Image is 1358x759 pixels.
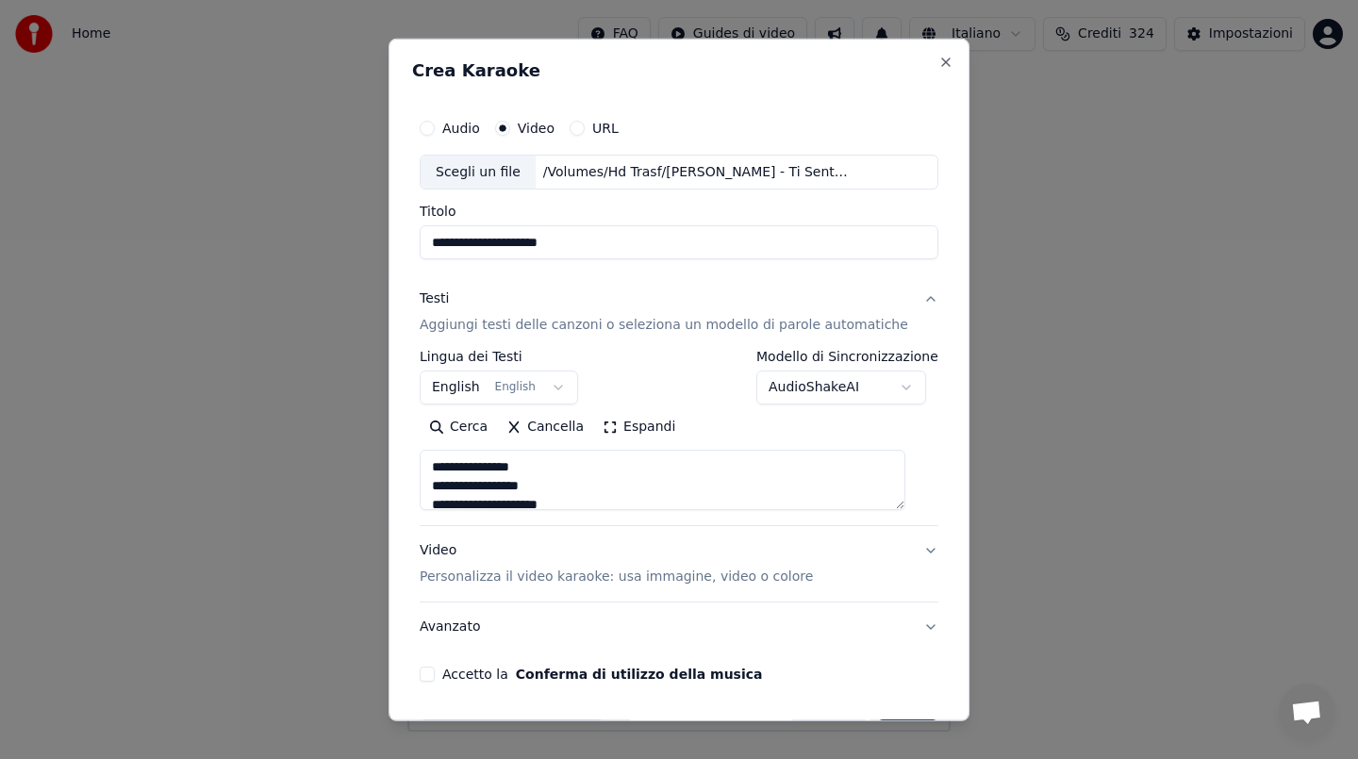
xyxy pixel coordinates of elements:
[878,719,938,753] button: Crea
[420,526,938,602] button: VideoPersonalizza il video karaoke: usa immagine, video o colore
[442,121,480,134] label: Audio
[442,668,762,681] label: Accetto la
[412,61,946,78] h2: Crea Karaoke
[593,412,685,442] button: Espandi
[497,412,593,442] button: Cancella
[788,719,870,753] button: Annulla
[518,121,555,134] label: Video
[421,155,536,189] div: Scegli un file
[420,316,908,335] p: Aggiungi testi delle canzoni o seleziona un modello di parole automatiche
[420,412,497,442] button: Cerca
[420,541,813,586] div: Video
[420,289,449,308] div: Testi
[420,274,938,350] button: TestiAggiungi testi delle canzoni o seleziona un modello di parole automatiche
[420,205,938,218] label: Titolo
[756,350,938,363] label: Modello di Sincronizzazione
[536,162,856,181] div: /Volumes/Hd Trasf/[PERSON_NAME] - Ti Sento.mov
[516,668,763,681] button: Accetto la
[420,350,938,525] div: TestiAggiungi testi delle canzoni o seleziona un modello di parole automatiche
[420,602,938,652] button: Avanzato
[592,121,619,134] label: URL
[420,568,813,586] p: Personalizza il video karaoke: usa immagine, video o colore
[420,350,578,363] label: Lingua dei Testi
